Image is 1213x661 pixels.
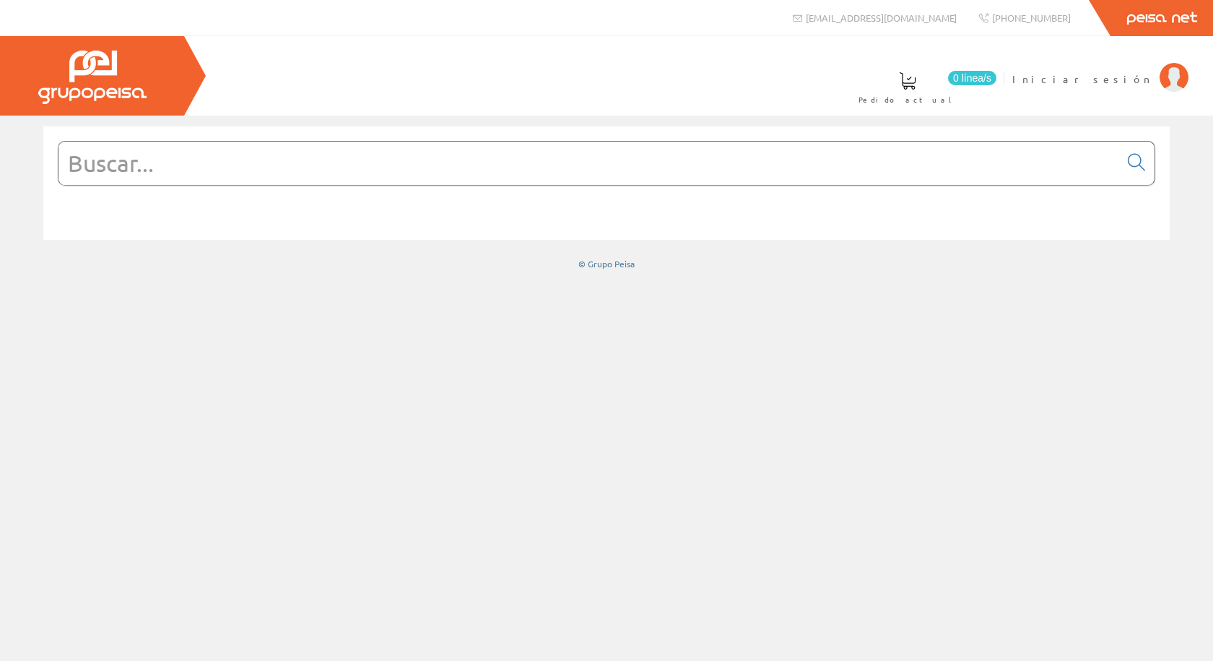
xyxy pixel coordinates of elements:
img: Grupo Peisa [38,51,147,104]
div: © Grupo Peisa [43,258,1170,270]
span: Pedido actual [858,92,957,107]
input: Buscar... [58,142,1119,185]
a: Iniciar sesión [1012,60,1188,74]
span: [EMAIL_ADDRESS][DOMAIN_NAME] [806,12,957,24]
span: 0 línea/s [948,71,996,85]
span: [PHONE_NUMBER] [992,12,1071,24]
span: Iniciar sesión [1012,72,1152,86]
